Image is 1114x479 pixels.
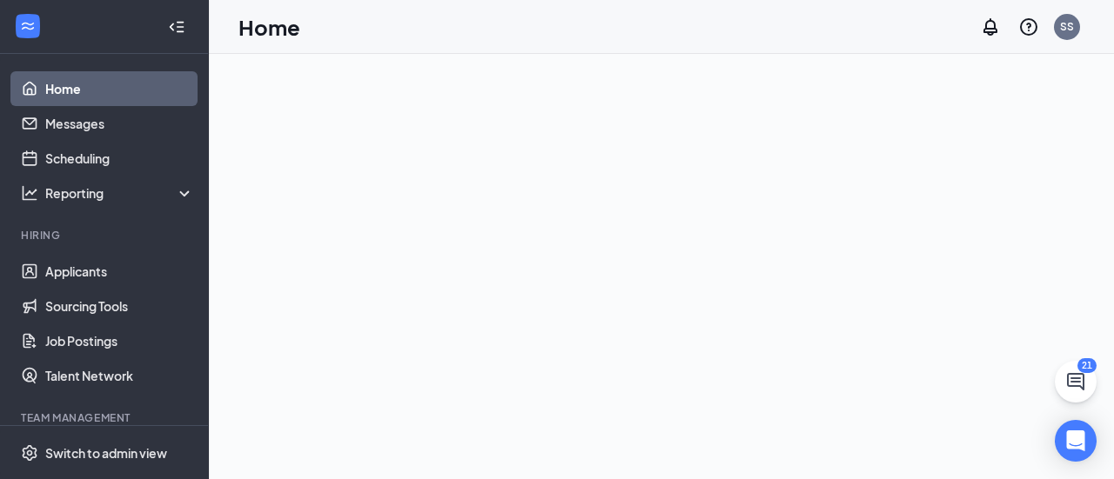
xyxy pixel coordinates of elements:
a: Applicants [45,254,194,289]
a: Home [45,71,194,106]
a: Job Postings [45,323,194,358]
svg: ChatActive [1065,371,1086,392]
h1: Home [238,12,300,42]
div: Hiring [21,228,191,243]
svg: QuestionInfo [1018,17,1039,37]
div: Switch to admin view [45,444,167,462]
svg: Settings [21,444,38,462]
svg: Collapse [168,18,185,36]
div: Reporting [45,184,195,202]
div: Open Intercom Messenger [1055,420,1097,462]
a: Messages [45,106,194,141]
svg: Analysis [21,184,38,202]
svg: WorkstreamLogo [19,17,37,35]
a: Talent Network [45,358,194,393]
svg: Notifications [980,17,1001,37]
div: 21 [1077,358,1097,373]
button: ChatActive [1055,361,1097,402]
div: Team Management [21,410,191,425]
a: Scheduling [45,141,194,176]
a: Sourcing Tools [45,289,194,323]
div: SS [1060,19,1074,34]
